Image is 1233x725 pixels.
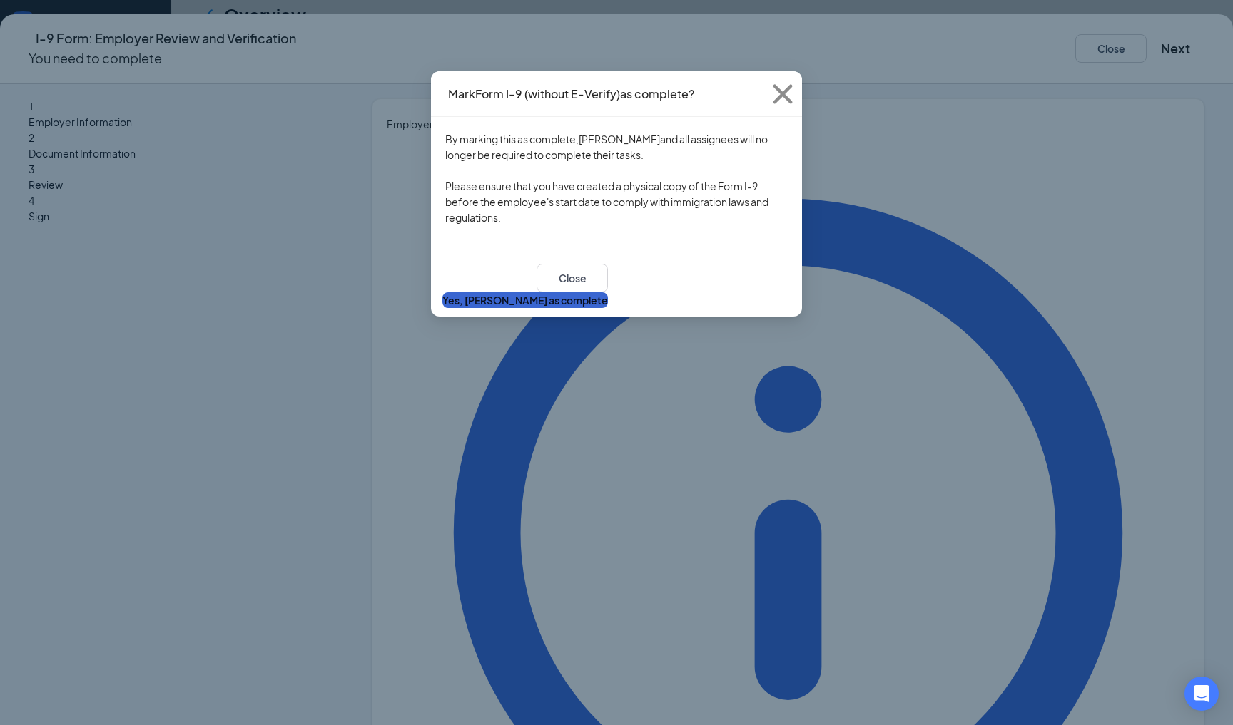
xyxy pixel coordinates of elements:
[763,75,802,113] svg: Cross
[445,133,768,224] span: By marking this as complete, [PERSON_NAME] and all assignees will no longer be required to comple...
[537,264,608,292] button: Close
[763,71,802,117] button: Close
[448,86,694,102] h4: Mark Form I-9 (without E-Verify) as complete?
[442,292,608,308] button: Yes, [PERSON_NAME] as complete
[1184,677,1219,711] div: Open Intercom Messenger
